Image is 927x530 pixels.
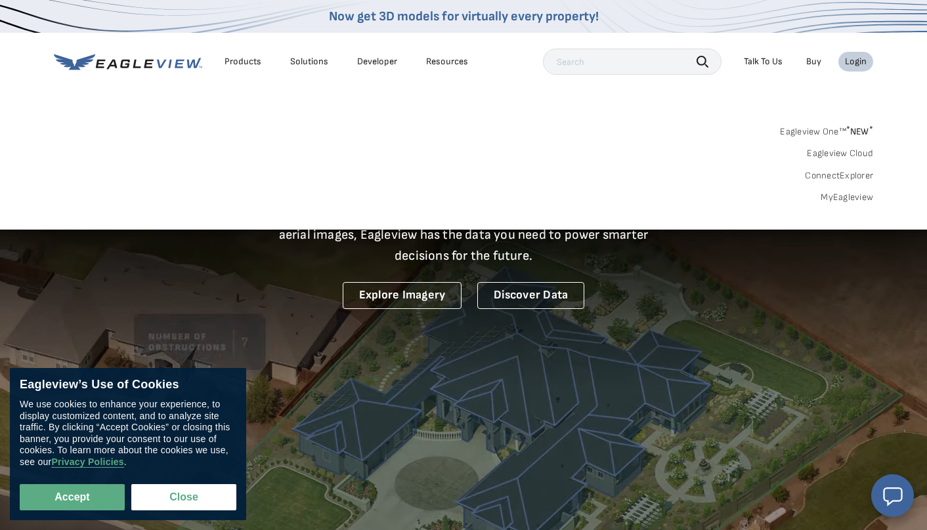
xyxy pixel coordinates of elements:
[807,148,873,159] a: Eagleview Cloud
[263,203,664,266] p: A new era starts here. Built on more than 3.5 billion high-resolution aerial images, Eagleview ha...
[329,9,599,24] a: Now get 3D models for virtually every property!
[426,56,468,68] div: Resources
[744,56,783,68] div: Talk To Us
[845,56,867,68] div: Login
[131,484,236,510] button: Close
[357,56,397,68] a: Developer
[20,484,125,510] button: Accept
[846,126,873,137] span: NEW
[806,56,821,68] a: Buy
[871,474,914,517] button: Open chat window
[543,49,722,75] input: Search
[20,399,236,468] div: We use cookies to enhance your experience, to display customized content, and to analyze site tra...
[51,457,123,468] a: Privacy Policies
[343,282,462,309] a: Explore Imagery
[290,56,328,68] div: Solutions
[805,170,873,182] a: ConnectExplorer
[477,282,584,309] a: Discover Data
[20,378,236,392] div: Eagleview’s Use of Cookies
[225,56,261,68] div: Products
[821,192,873,203] a: MyEagleview
[780,122,873,137] a: Eagleview One™*NEW*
